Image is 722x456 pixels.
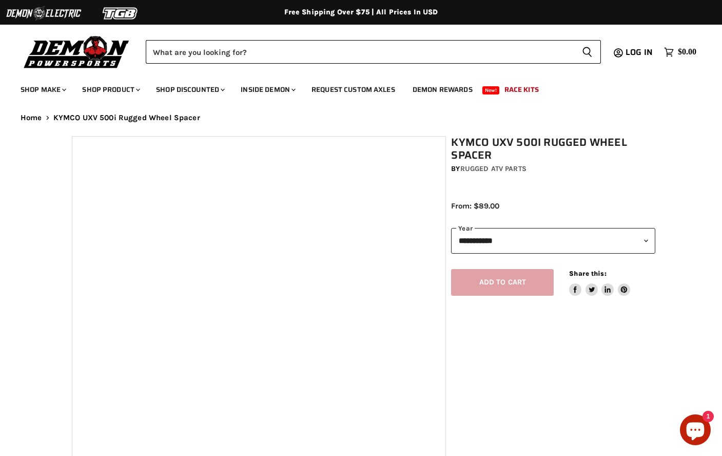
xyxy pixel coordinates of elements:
a: Demon Rewards [405,79,480,100]
h1: KYMCO UXV 500i Rugged Wheel Spacer [451,136,655,162]
form: Product [146,40,601,64]
span: $0.00 [678,47,696,57]
span: Share this: [569,270,606,277]
button: Search [574,40,601,64]
input: Search [146,40,574,64]
span: From: $89.00 [451,201,499,211]
aside: Share this: [569,269,630,296]
span: KYMCO UXV 500i Rugged Wheel Spacer [53,113,200,122]
span: Log in [626,46,653,59]
span: New! [482,86,500,94]
a: Shop Make [13,79,72,100]
ul: Main menu [13,75,694,100]
a: Rugged ATV Parts [460,164,526,173]
select: year [451,228,655,253]
img: TGB Logo 2 [82,4,159,23]
inbox-online-store-chat: Shopify online store chat [677,414,714,448]
img: Demon Electric Logo 2 [5,4,82,23]
a: Shop Discounted [148,79,231,100]
a: Home [21,113,42,122]
a: Shop Product [74,79,146,100]
a: Race Kits [497,79,547,100]
div: by [451,163,655,175]
a: Inside Demon [233,79,302,100]
a: $0.00 [659,45,701,60]
img: Demon Powersports [21,33,133,70]
a: Log in [621,48,659,57]
a: Request Custom Axles [304,79,403,100]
